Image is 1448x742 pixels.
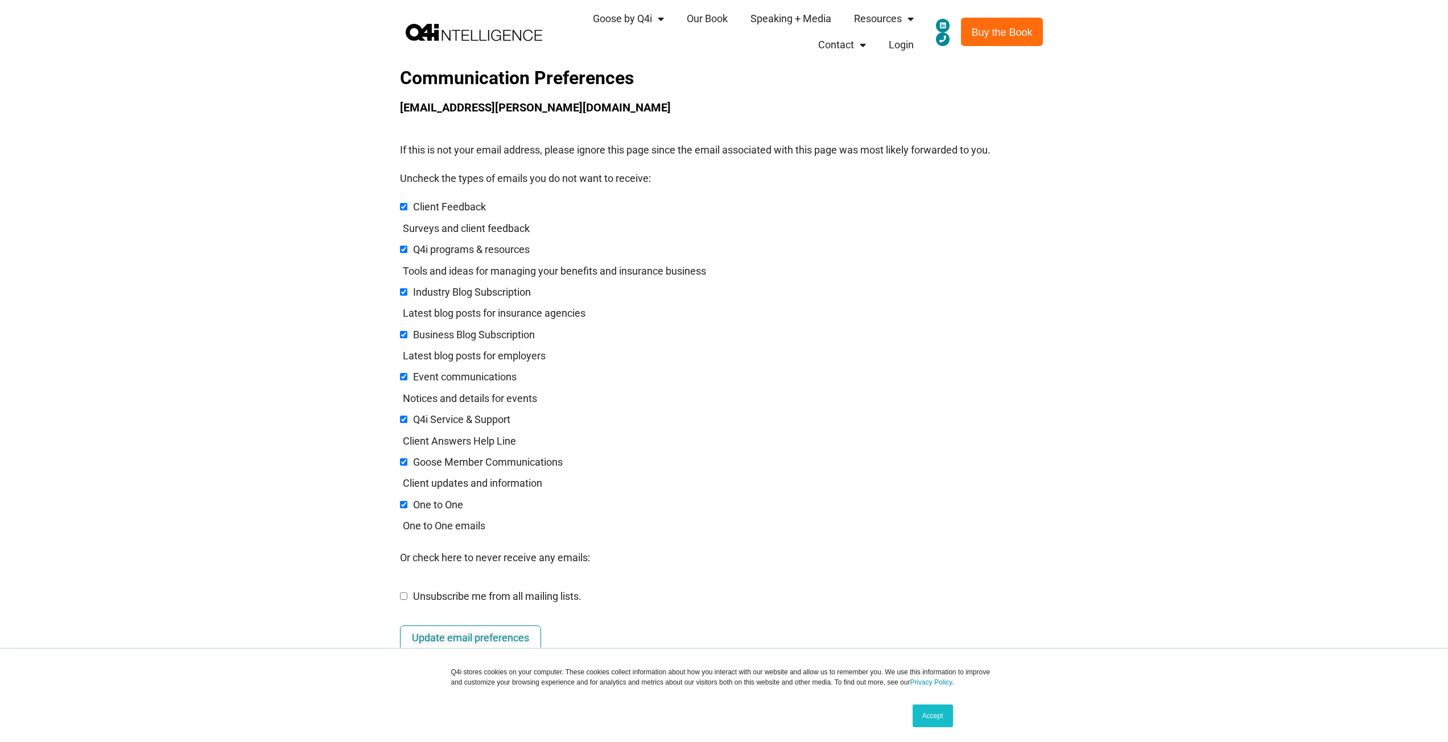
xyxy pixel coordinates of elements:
span: Buy the Book [971,27,1032,38]
p: Tools and ideas for managing your benefits and insurance business [400,259,1049,283]
p: Latest blog posts for insurance agencies [400,301,1049,325]
p: Notices and details for events [400,387,1049,411]
a: Privacy Policy [910,678,952,686]
span: Client Feedback [413,201,486,213]
input: Unsubscribe me from all mailing lists. [400,592,407,600]
a: Login [877,32,925,58]
img: Q4 Intelligence [406,24,542,41]
span: Q4i Service & Support [413,413,510,425]
span: Q4i programs & resources [413,243,530,255]
p: Or check here to never receive any emails: [400,538,1049,577]
p: Client Answers Help Line [400,429,1049,453]
a: Speaking + Media [739,6,843,32]
p: Surveys and client feedback [400,217,1049,241]
input: Update email preferences [400,625,541,650]
a: Buy the Book [961,18,1042,46]
p: One to One emails [400,514,1049,538]
p: Uncheck the types of emails you do not want to receive: [400,159,1049,198]
a: Our Book [675,6,739,32]
p: Q4i stores cookies on your computer. These cookies collect information about how you interact wit... [451,660,997,694]
span: Event communications [413,371,517,383]
a: Goose by Q4i [581,6,675,32]
span: Goose Member Communications [413,456,563,468]
span: Business Blog Subscription [413,329,535,341]
h2: [EMAIL_ADDRESS][PERSON_NAME][DOMAIN_NAME] [400,98,1049,117]
a: Accept [913,704,953,727]
p: Client updates and information [400,471,1049,495]
div: If this is not your email address, please ignore this page since the email associated with this p... [400,64,1049,159]
span: One to One [413,499,463,511]
span: Industry Blog Subscription [413,286,531,298]
a: Contact [807,32,877,58]
h1: Communication Preferences [400,64,1049,93]
a: Resources [843,6,925,32]
span: Unsubscribe me from all mailing lists. [413,590,581,602]
nav: Main menu [542,6,926,58]
p: Latest blog posts for employers [400,344,1049,368]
